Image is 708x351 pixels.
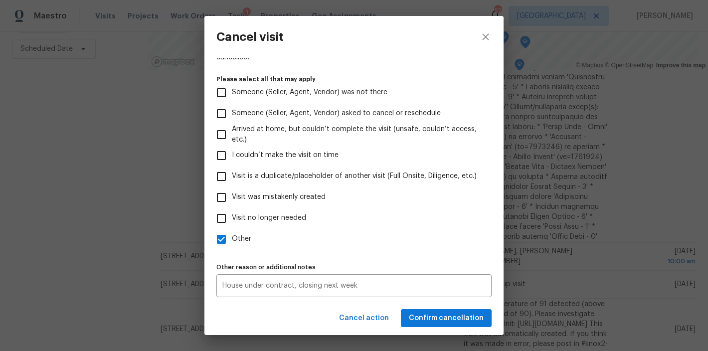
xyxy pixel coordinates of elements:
span: Arrived at home, but couldn’t complete the visit (unsafe, couldn’t access, etc.) [232,124,484,145]
button: Confirm cancellation [401,309,492,328]
span: Visit is a duplicate/placeholder of another visit (Full Onsite, Diligence, etc.) [232,171,477,181]
span: Visit no longer needed [232,213,306,223]
label: Other reason or additional notes [216,264,492,270]
span: Other [232,234,251,244]
span: Someone (Seller, Agent, Vendor) asked to cancel or reschedule [232,108,441,119]
label: Please select all that may apply [216,76,492,82]
span: Someone (Seller, Agent, Vendor) was not there [232,87,387,98]
span: Visit was mistakenly created [232,192,326,202]
button: close [468,16,504,58]
span: Cancel action [339,312,389,325]
span: Confirm cancellation [409,312,484,325]
h3: Cancel visit [216,30,284,44]
span: I couldn’t make the visit on time [232,150,339,161]
button: Cancel action [335,309,393,328]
